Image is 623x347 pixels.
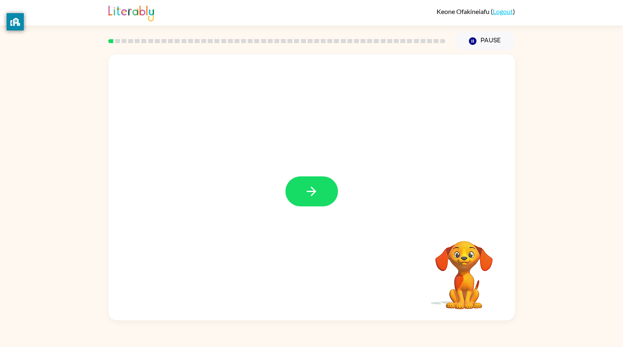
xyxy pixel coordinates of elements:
span: Keone Ofakineiafu [437,7,491,15]
button: Pause [455,32,515,51]
div: ( ) [437,7,515,15]
video: Your browser must support playing .mp4 files to use Literably. Please try using another browser. [423,228,505,310]
a: Logout [493,7,513,15]
img: Literably [108,3,154,21]
button: privacy banner [7,13,24,30]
